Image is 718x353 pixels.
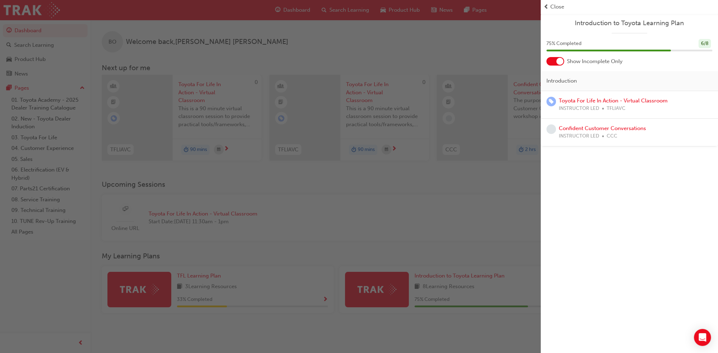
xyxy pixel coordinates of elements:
button: prev-iconClose [544,3,715,11]
span: INSTRUCTOR LED [559,105,599,113]
span: learningRecordVerb_ENROLL-icon [546,97,556,106]
a: Introduction to Toyota Learning Plan [546,19,712,27]
a: Toyota For Life In Action - Virtual Classroom [559,97,668,104]
span: learningRecordVerb_NONE-icon [546,124,556,134]
span: prev-icon [544,3,549,11]
a: Confident Customer Conversations [559,125,646,131]
span: INSTRUCTOR LED [559,132,599,140]
span: CCC [607,132,617,140]
span: Show Incomplete Only [567,57,623,66]
span: Introduction [546,77,577,85]
div: Open Intercom Messenger [694,329,711,346]
div: 6 / 8 [698,39,711,49]
span: Close [550,3,564,11]
span: 75 % Completed [546,40,581,48]
span: TFLIAVC [607,105,625,113]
